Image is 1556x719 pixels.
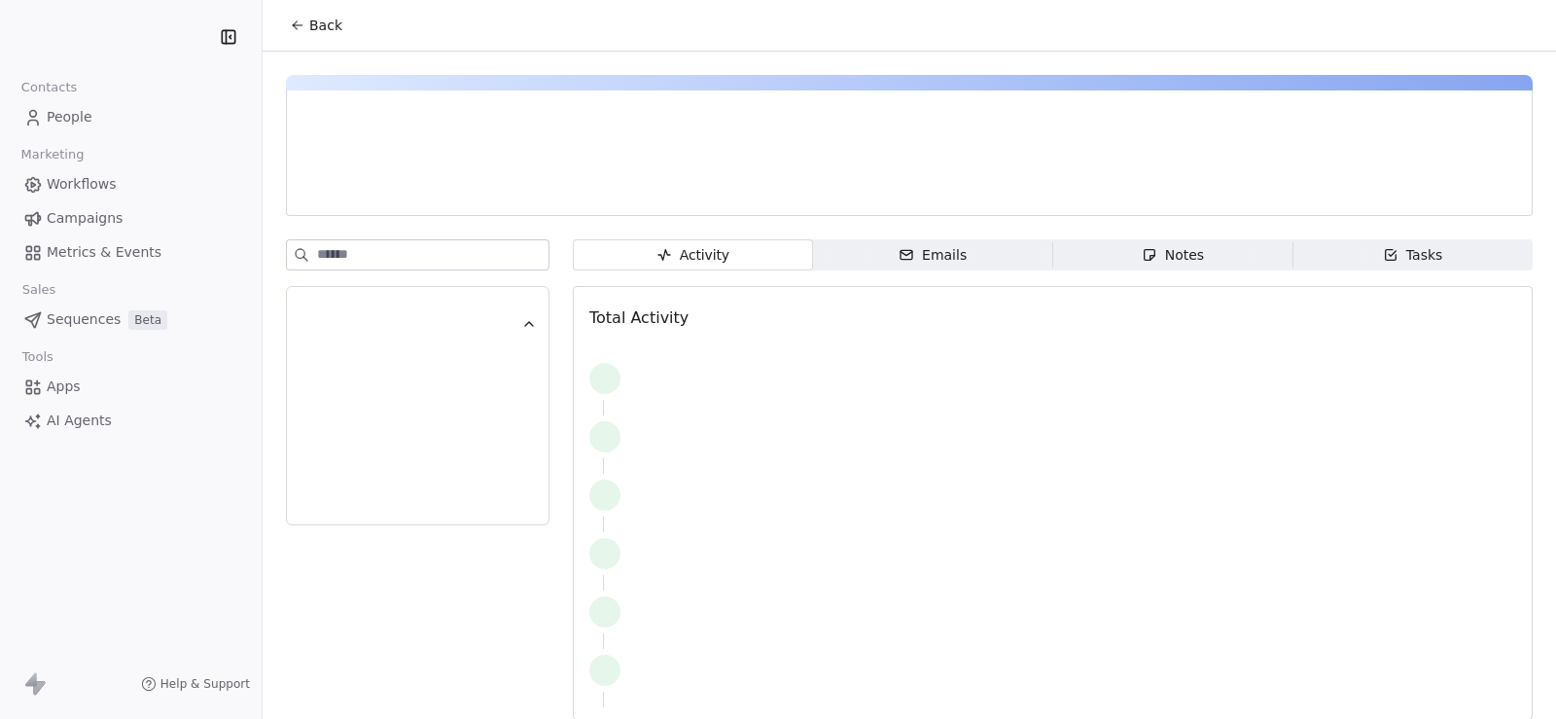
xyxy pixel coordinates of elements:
a: Metrics & Events [16,236,246,269]
span: Sequences [47,309,121,330]
span: Marketing [13,140,92,169]
span: People [47,107,92,127]
span: Workflows [47,174,117,195]
div: Tasks [1383,245,1443,266]
div: Notes [1142,245,1204,266]
div: Emails [899,245,967,266]
span: Total Activity [589,308,689,327]
span: Apps [47,377,81,397]
a: Help & Support [141,676,250,692]
a: Workflows [16,168,246,200]
span: Tools [14,342,61,372]
span: Campaigns [47,208,123,229]
span: Metrics & Events [47,242,161,263]
span: AI Agents [47,411,112,431]
button: Back [278,8,354,43]
span: Help & Support [160,676,250,692]
a: Campaigns [16,202,246,234]
span: Contacts [13,73,86,102]
a: People [16,101,246,133]
a: AI Agents [16,405,246,437]
span: Sales [14,275,64,305]
a: Apps [16,371,246,403]
span: Back [309,16,342,35]
span: Beta [128,310,167,330]
a: SequencesBeta [16,304,246,336]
